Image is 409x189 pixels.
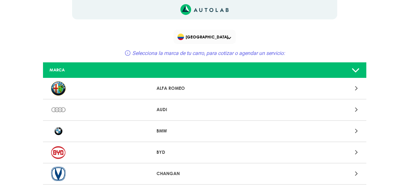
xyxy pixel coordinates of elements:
[174,30,236,44] div: Flag of COLOMBIA[GEOGRAPHIC_DATA]
[43,62,366,78] a: MARCA
[156,106,253,113] p: AUDI
[45,67,151,73] div: MARCA
[178,32,233,41] span: [GEOGRAPHIC_DATA]
[51,103,66,117] img: AUDI
[51,124,66,138] img: BMW
[156,128,253,134] p: BMW
[180,6,229,12] a: Link al sitio de autolab
[51,145,66,160] img: BYD
[156,85,253,92] p: ALFA ROMEO
[51,167,66,181] img: CHANGAN
[156,170,253,177] p: CHANGAN
[178,34,184,40] img: Flag of COLOMBIA
[132,50,285,56] span: Selecciona la marca de tu carro, para cotizar o agendar un servicio:
[156,149,253,156] p: BYD
[51,81,66,96] img: ALFA ROMEO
